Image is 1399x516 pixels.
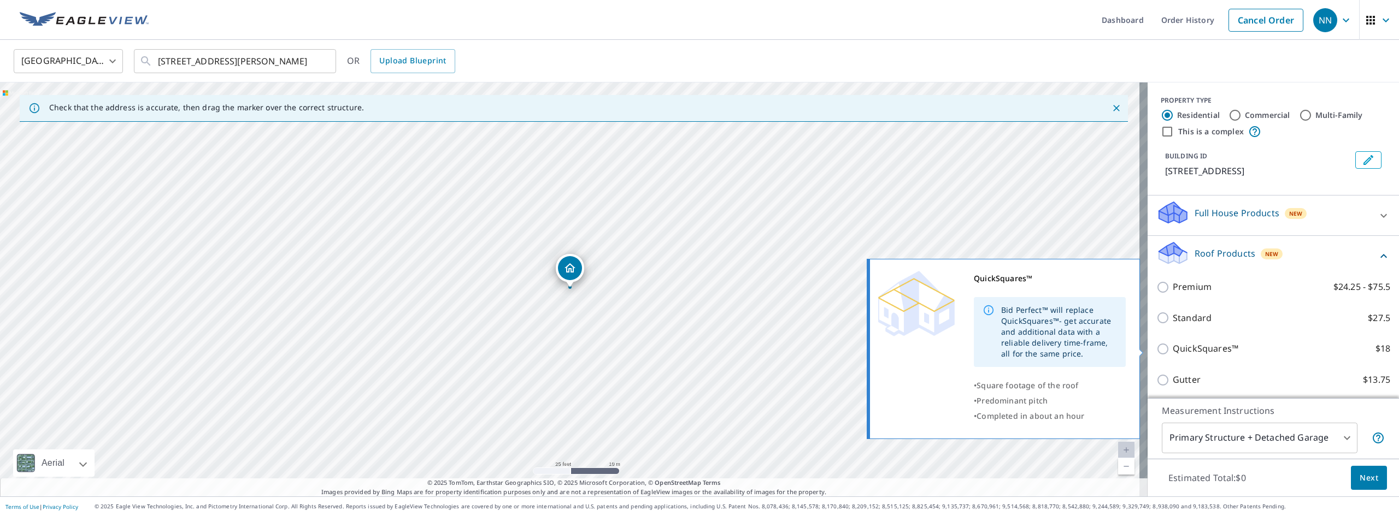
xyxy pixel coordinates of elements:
div: Roof ProductsNew [1156,240,1390,271]
div: OR [347,49,455,73]
p: Measurement Instructions [1162,404,1385,417]
span: New [1265,250,1279,258]
a: Current Level 20, Zoom In Disabled [1118,442,1135,458]
p: BUILDING ID [1165,151,1207,161]
button: Close [1109,101,1124,115]
label: Multi-Family [1315,110,1363,121]
div: QuickSquares™ [974,271,1126,286]
label: Residential [1177,110,1220,121]
p: Check that the address is accurate, then drag the marker over the correct structure. [49,103,364,112]
a: Upload Blueprint [371,49,455,73]
span: New [1289,209,1303,218]
div: • [974,408,1126,424]
p: QuickSquares™ [1173,342,1238,355]
a: OpenStreetMap [655,478,701,487]
p: Roof Products [1195,247,1255,260]
span: Predominant pitch [977,395,1048,406]
p: Full House Products [1195,206,1279,220]
div: NN [1313,8,1337,32]
div: [GEOGRAPHIC_DATA] [14,46,123,76]
a: Current Level 20, Zoom Out [1118,458,1135,475]
div: • [974,378,1126,393]
button: Next [1351,466,1387,490]
a: Terms [703,478,721,487]
p: $27.5 [1368,311,1390,325]
p: | [5,503,78,510]
div: Full House ProductsNew [1156,200,1390,231]
p: [STREET_ADDRESS] [1165,164,1351,177]
p: $18 [1376,342,1390,355]
p: $24.25 - $75.5 [1333,280,1390,294]
div: • [974,393,1126,408]
input: Search by address or latitude-longitude [158,46,314,76]
p: Gutter [1173,373,1201,387]
div: Primary Structure + Detached Garage [1162,423,1357,453]
span: Completed in about an hour [977,411,1084,421]
p: Estimated Total: $0 [1160,466,1255,490]
div: Aerial [38,449,68,477]
button: Edit building 1 [1355,151,1382,169]
a: Privacy Policy [43,503,78,511]
p: Premium [1173,280,1212,294]
span: Upload Blueprint [379,54,446,68]
img: Premium [878,271,955,336]
p: Standard [1173,311,1212,325]
span: Next [1360,471,1378,485]
div: Dropped pin, building 1, Residential property, 530 Stoneybrook Ln Canfield, OH 44406 [556,254,584,288]
span: Your report will include the primary structure and a detached garage if one exists. [1372,431,1385,444]
a: Terms of Use [5,503,39,511]
p: © 2025 Eagle View Technologies, Inc. and Pictometry International Corp. All Rights Reserved. Repo... [95,502,1394,511]
img: EV Logo [20,12,149,28]
span: © 2025 TomTom, Earthstar Geographics SIO, © 2025 Microsoft Corporation, © [427,478,721,488]
label: Commercial [1245,110,1290,121]
div: Bid Perfect™ will replace QuickSquares™- get accurate and additional data with a reliable deliver... [1001,300,1117,364]
span: Square footage of the roof [977,380,1078,390]
a: Cancel Order [1228,9,1303,32]
label: This is a complex [1178,126,1244,137]
div: PROPERTY TYPE [1161,96,1386,105]
p: $13.75 [1363,373,1390,387]
div: Aerial [13,449,95,477]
